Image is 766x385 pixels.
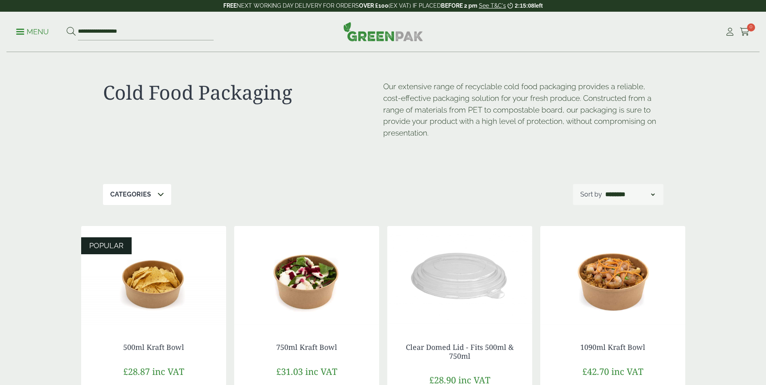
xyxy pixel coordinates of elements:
span: £31.03 [276,365,303,377]
span: inc VAT [611,365,643,377]
span: £28.87 [123,365,150,377]
a: See T&C's [479,2,506,9]
p: Our extensive range of recyclable cold food packaging provides a reliable, cost-effective packagi... [383,81,663,139]
img: GreenPak Supplies [343,22,423,41]
strong: OVER £100 [359,2,388,9]
img: Kraft Bowl 1090ml with Prawns and Rice [540,226,685,327]
span: POPULAR [89,241,124,250]
span: left [534,2,543,9]
p: Categories [110,190,151,199]
img: Clear Domed Lid - Fits 750ml-0 [387,226,532,327]
span: £42.70 [582,365,609,377]
img: Kraft Bowl 500ml with Nachos [81,226,226,327]
a: 500ml Kraft Bowl [123,342,184,352]
span: 2:15:08 [515,2,534,9]
h1: Cold Food Packaging [103,81,383,104]
i: My Account [725,28,735,36]
a: Clear Domed Lid - Fits 500ml & 750ml [406,342,514,361]
p: Menu [16,27,49,37]
p: Sort by [580,190,602,199]
select: Shop order [604,190,656,199]
i: Cart [740,28,750,36]
img: Kraft Bowl 750ml with Goats Cheese Salad Open [234,226,379,327]
a: Menu [16,27,49,35]
a: 750ml Kraft Bowl [276,342,337,352]
strong: FREE [223,2,237,9]
a: 1090ml Kraft Bowl [580,342,645,352]
strong: BEFORE 2 pm [441,2,477,9]
span: 0 [747,23,755,31]
span: inc VAT [152,365,184,377]
span: inc VAT [305,365,337,377]
a: 0 [740,26,750,38]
